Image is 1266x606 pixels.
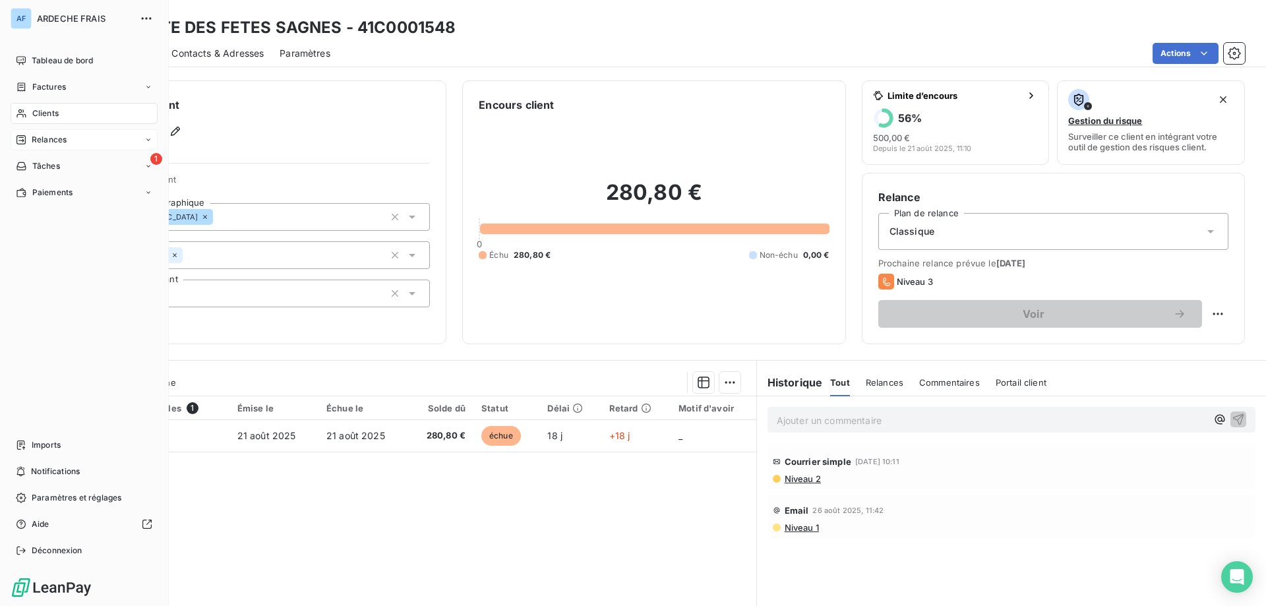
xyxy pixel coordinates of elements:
span: 0,00 € [803,249,829,261]
span: Tout [830,377,850,388]
span: Paiements [32,187,73,198]
img: Logo LeanPay [11,577,92,598]
div: Retard [609,403,663,413]
span: Commentaires [919,377,980,388]
h3: COMITE DES FETES SAGNES - 41C0001548 [116,16,456,40]
div: AF [11,8,32,29]
span: 280,80 € [415,429,466,442]
span: 21 août 2025 [237,430,296,441]
span: Tâches [32,160,60,172]
span: +18 j [609,430,630,441]
span: Aide [32,518,49,530]
div: Délai [547,403,593,413]
h6: 56 % [898,111,922,125]
span: Clients [32,107,59,119]
span: Non-échu [760,249,798,261]
span: Niveau 1 [783,522,819,533]
div: Solde dû [415,403,466,413]
span: Niveau 2 [783,473,821,484]
span: Surveiller ce client en intégrant votre outil de gestion des risques client. [1068,131,1234,152]
span: Déconnexion [32,545,82,557]
span: Portail client [996,377,1046,388]
span: 26 août 2025, 11:42 [812,506,884,514]
span: 1 [187,402,198,414]
span: Prochaine relance prévue le [878,258,1228,268]
span: ARDECHE FRAIS [37,13,132,24]
span: Tableau de bord [32,55,93,67]
span: 280,80 € [514,249,551,261]
span: échue [481,426,521,446]
span: Contacts & Adresses [171,47,264,60]
a: Aide [11,514,158,535]
span: Imports [32,439,61,451]
span: Propriétés Client [106,174,430,193]
span: 18 j [547,430,562,441]
span: Classique [889,225,934,238]
span: 0 [477,239,482,249]
span: Email [785,505,809,516]
button: Voir [878,300,1202,328]
div: Motif d'avoir [678,403,748,413]
span: [DATE] [996,258,1026,268]
button: Actions [1153,43,1219,64]
span: [DATE] 10:11 [855,458,899,466]
span: Courrier simple [785,456,851,467]
input: Ajouter une valeur [213,211,224,223]
span: Voir [894,309,1173,319]
span: 1 [150,153,162,165]
span: 500,00 € [873,133,910,143]
h6: Informations client [80,97,430,113]
span: 21 août 2025 [326,430,385,441]
span: Gestion du risque [1068,115,1142,126]
span: Depuis le 21 août 2025, 11:10 [873,144,971,152]
span: Notifications [31,466,80,477]
input: Ajouter une valeur [183,249,193,261]
button: Gestion du risqueSurveiller ce client en intégrant votre outil de gestion des risques client. [1057,80,1245,165]
div: Statut [481,403,531,413]
h2: 280,80 € [479,179,829,219]
div: Open Intercom Messenger [1221,561,1253,593]
div: Échue le [326,403,400,413]
div: Émise le [237,403,311,413]
h6: Encours client [479,97,554,113]
span: Paramètres [280,47,330,60]
h6: Relance [878,189,1228,205]
span: Relances [32,134,67,146]
span: Factures [32,81,66,93]
h6: Historique [757,375,823,390]
span: Échu [489,249,508,261]
span: _ [678,430,682,441]
span: Limite d’encours [888,90,1021,101]
span: Relances [866,377,903,388]
span: Niveau 3 [897,276,933,287]
span: Paramètres et réglages [32,492,121,504]
button: Limite d’encours56%500,00 €Depuis le 21 août 2025, 11:10 [862,80,1050,165]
